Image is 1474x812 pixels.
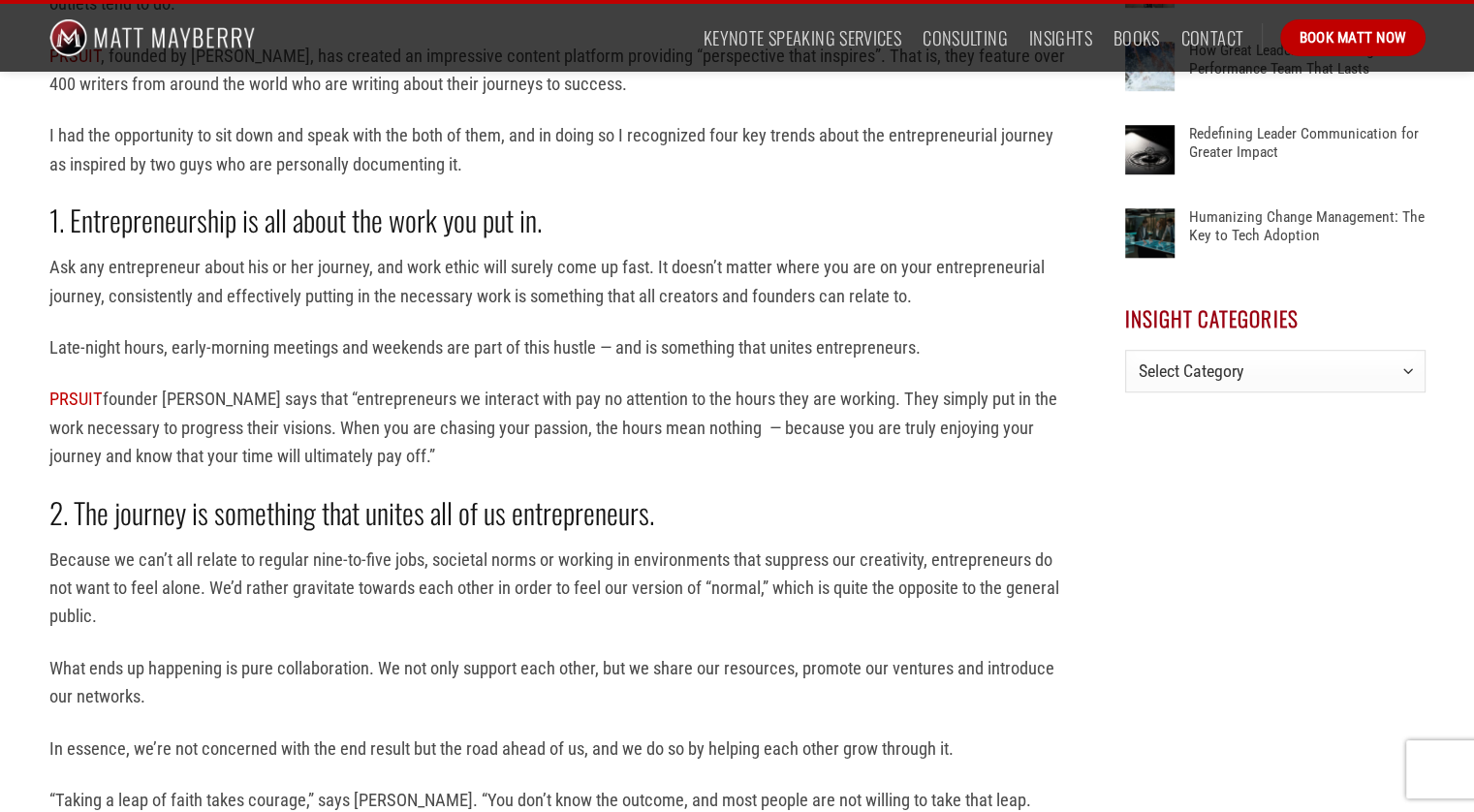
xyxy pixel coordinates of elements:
p: founder [PERSON_NAME] says that “entrepreneurs we interact with pay no attention to the hours the... [49,385,1067,470]
a: Humanizing Change Management: The Key to Tech Adoption [1189,208,1425,266]
p: Late-night hours, early-morning meetings and weekends are part of this hustle — and is something ... [49,333,1067,361]
p: Because we can’t all relate to regular nine-to-five jobs, societal norms or working in environmen... [49,546,1067,631]
strong: 2. The journey is something that unites all of us entrepreneurs. [49,491,654,534]
span: Insight Categories [1125,303,1299,333]
span: Book Matt Now [1299,26,1406,49]
a: Book Matt Now [1280,19,1425,56]
strong: Entrepreneurship is all about the work you put in. [70,199,542,241]
a: PRSUIT [49,389,103,409]
img: Matt Mayberry [49,4,256,72]
a: Consulting [923,20,1008,55]
p: In essence, we’re not concerned with the end result but the road ahead of us, and we do so by hel... [49,734,1067,763]
a: Insights [1029,20,1092,55]
a: Redefining Leader Communication for Greater Impact [1189,125,1425,183]
strong: 1. [49,199,64,241]
p: What ends up happening is pure collaboration. We not only support each other, but we share our re... [49,654,1067,711]
p: Ask any entrepreneur about his or her journey, and work ethic will surely come up fast. It doesn’... [49,253,1067,310]
a: Contact [1181,20,1244,55]
a: Books [1113,20,1160,55]
p: I had the opportunity to sit down and speak with the both of them, and in doing so I recognized f... [49,121,1067,178]
a: Keynote Speaking Services [704,20,901,55]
